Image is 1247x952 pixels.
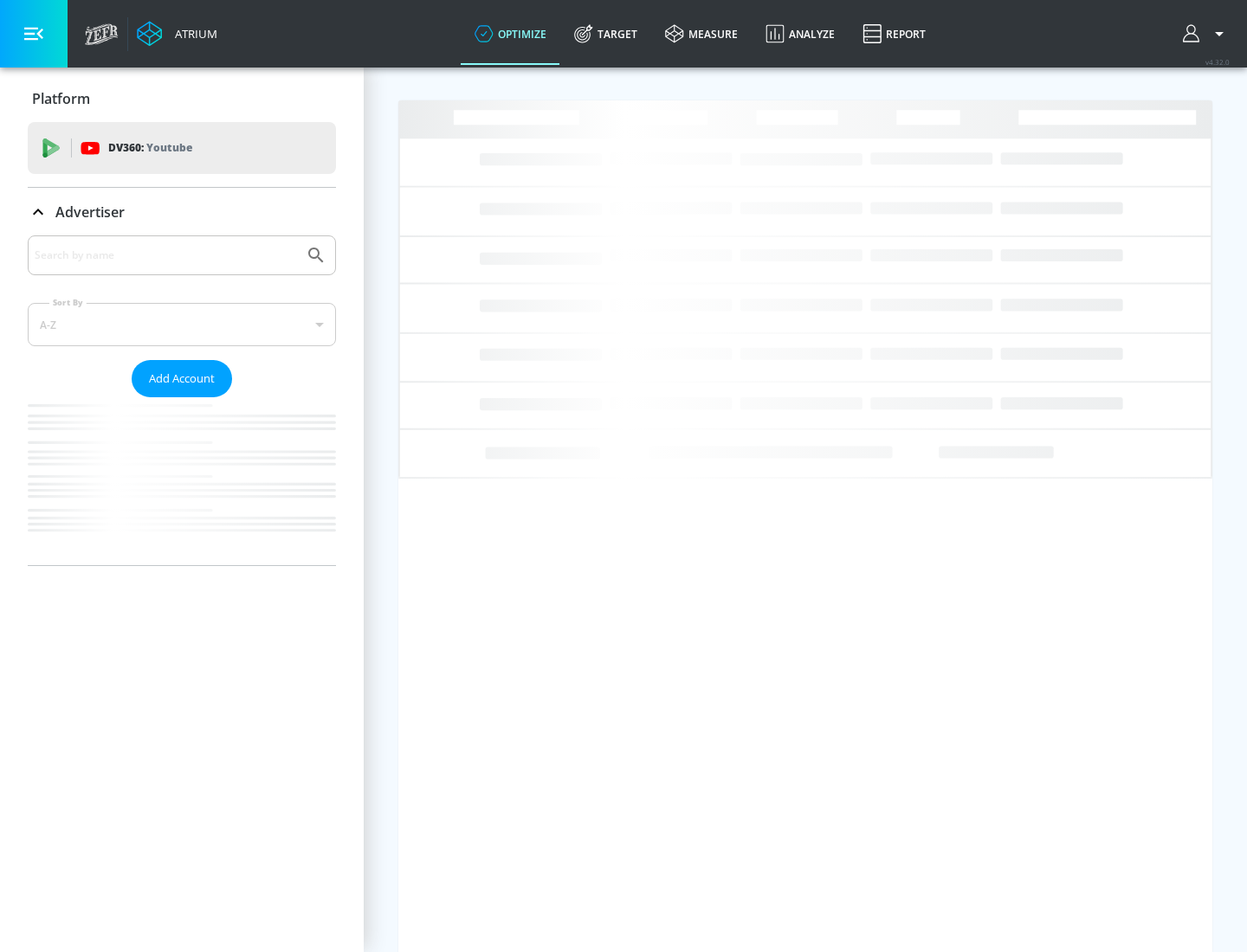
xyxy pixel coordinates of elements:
p: DV360: [108,138,192,158]
label: Sort By [49,297,87,308]
input: Search by name [35,244,297,267]
div: Advertiser [28,235,336,565]
a: Report [849,3,940,65]
span: v 4.32.0 [1205,57,1230,67]
div: A-Z [28,303,336,346]
div: Advertiser [28,188,336,236]
p: Youtube [146,138,192,157]
div: Platform [28,74,336,123]
div: DV360: Youtube [28,122,336,174]
div: Atrium [168,26,217,42]
span: Add Account [149,369,215,389]
button: Add Account [132,360,232,397]
a: optimize [461,3,560,65]
p: Platform [32,89,90,108]
p: Advertiser [55,203,125,222]
a: Atrium [137,21,217,47]
nav: list of Advertiser [28,397,336,565]
a: Target [560,3,651,65]
a: Analyze [752,3,849,65]
a: measure [651,3,752,65]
